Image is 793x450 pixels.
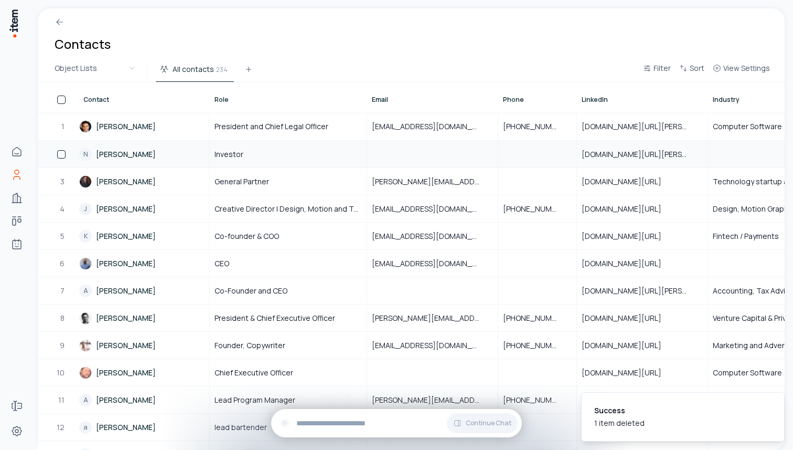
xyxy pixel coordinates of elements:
span: Lead Program Manager [215,395,295,405]
a: deals [6,211,27,232]
span: [PHONE_NUMBER] [503,340,572,351]
span: lead bartender [215,422,267,433]
a: J[PERSON_NAME] [79,196,209,222]
div: J [79,203,92,215]
span: [PERSON_NAME][EMAIL_ADDRESS][DOMAIN_NAME] [372,176,493,187]
a: Home [6,141,27,162]
a: [PERSON_NAME] [79,360,209,385]
a: Settings [6,421,27,442]
span: All contacts [173,64,214,75]
img: Item Brain Logo [8,8,19,38]
span: Creative Director | Design, Motion and Technology [215,204,362,214]
img: Sam Altman [79,367,92,379]
span: [PHONE_NUMBER] [503,313,572,323]
span: Phone [503,96,524,104]
span: [DOMAIN_NAME][URL][PERSON_NAME][PERSON_NAME] [582,121,703,132]
a: A[PERSON_NAME] [79,278,209,304]
span: 9 [60,340,66,351]
span: [EMAIL_ADDRESS][DOMAIN_NAME] [372,121,493,132]
div: a [79,421,92,434]
span: General Partner [215,176,269,187]
a: [PERSON_NAME] [79,169,209,194]
span: View Settings [723,63,770,74]
span: [DOMAIN_NAME][URL][PERSON_NAME] [582,149,703,160]
span: 5 [60,231,66,242]
span: Co-founder & COO [215,231,279,242]
span: [EMAIL_ADDRESS][DOMAIN_NAME] [372,231,493,242]
a: Companies [6,187,27,208]
span: [DOMAIN_NAME][URL] [582,176,674,187]
span: 8 [60,313,66,323]
button: View Settings [709,62,774,81]
button: Filter [639,62,675,81]
span: President and Chief Legal Officer [215,121,328,132]
span: Investor [215,149,243,160]
a: Agents [6,234,27,255]
button: All contacts234 [156,63,234,82]
a: [PERSON_NAME] [79,250,209,276]
div: Success [594,405,645,416]
span: [DOMAIN_NAME][URL] [582,258,674,269]
a: a[PERSON_NAME] [79,414,209,440]
span: Computer Software [713,368,782,378]
span: [PERSON_NAME][EMAIL_ADDRESS][PERSON_NAME][DOMAIN_NAME] [372,395,493,405]
span: Contact [83,96,109,104]
span: Continue Chat [466,419,511,427]
span: Sort [690,63,704,74]
span: 10 [57,368,66,378]
a: A[PERSON_NAME] [79,387,209,413]
span: [PERSON_NAME][EMAIL_ADDRESS][DOMAIN_NAME] [372,313,493,323]
span: [DOMAIN_NAME][URL] [582,340,674,351]
span: 4 [60,204,66,214]
h1: Contacts [55,36,111,53]
span: [DOMAIN_NAME][URL][PERSON_NAME] [582,286,703,296]
a: [PERSON_NAME] [79,332,209,358]
span: [DOMAIN_NAME][URL] [582,313,674,323]
span: [PHONE_NUMBER] [503,121,572,132]
a: Forms [6,395,27,416]
span: [DOMAIN_NAME][URL] [582,204,674,214]
div: N [79,148,92,161]
span: 12 [57,422,66,433]
img: Andrew M Ettinger [79,339,92,352]
span: 1 [61,121,66,132]
a: K[PERSON_NAME] [79,223,209,249]
span: 3 [60,176,66,187]
img: Pete Koomen [79,175,92,188]
span: [PHONE_NUMBER] [503,204,572,214]
div: Continue Chat [271,409,522,437]
span: [DOMAIN_NAME][URL] [582,231,674,242]
span: Chief Executive Officer [215,368,293,378]
span: LinkedIn [582,96,608,104]
img: Garry Tan [79,312,92,325]
span: Founder, Copywriter [215,340,285,351]
button: Continue Chat [447,413,518,433]
span: [DOMAIN_NAME][URL] [582,368,674,378]
img: Sabastian V. Niles [79,120,92,133]
span: [EMAIL_ADDRESS][DOMAIN_NAME] [372,340,493,351]
button: Sort [675,62,709,81]
span: [EMAIL_ADDRESS][DOMAIN_NAME] [372,258,493,269]
span: Fintech / Payments [713,231,779,242]
span: 6 [60,258,66,269]
img: Amit Matani [79,257,92,270]
span: 11 [58,395,66,405]
span: [EMAIL_ADDRESS][DOMAIN_NAME] [372,204,493,214]
span: Email [372,96,388,104]
a: [PERSON_NAME] [79,113,209,140]
span: Industry [713,96,740,104]
span: Computer Software [713,121,782,132]
div: A [79,285,92,297]
div: 1 item deleted [594,418,645,428]
a: N[PERSON_NAME] [79,141,209,167]
span: Co-Founder and CEO [215,286,287,296]
span: 7 [60,286,66,296]
span: [PHONE_NUMBER] [503,395,572,405]
a: [PERSON_NAME] [79,305,209,331]
div: A [79,394,92,406]
span: 234 [216,65,228,74]
a: Contacts [6,164,27,185]
span: CEO [215,258,229,269]
span: Role [215,96,229,104]
div: K [79,230,92,243]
